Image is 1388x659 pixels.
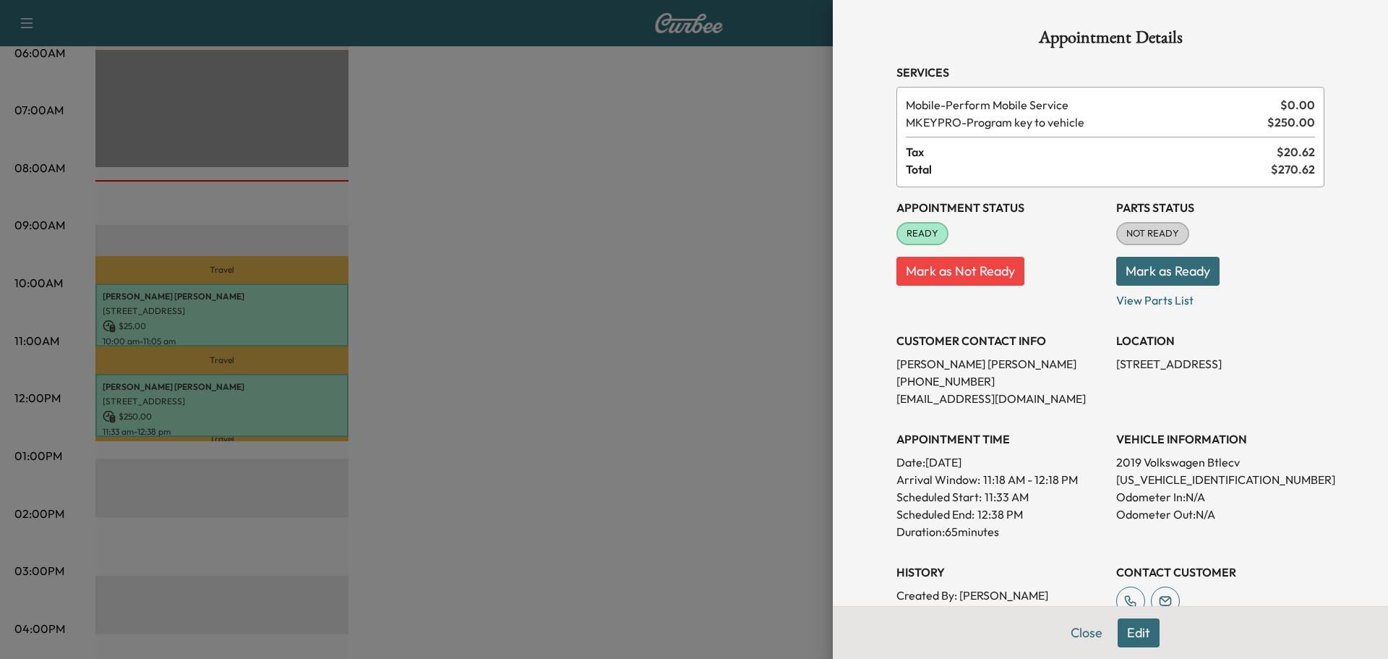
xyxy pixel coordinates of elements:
p: [PERSON_NAME] [PERSON_NAME] [896,355,1105,373]
p: Duration: 65 minutes [896,523,1105,540]
p: 11:33 AM [985,488,1029,506]
span: Perform Mobile Service [906,96,1275,114]
p: Scheduled Start: [896,488,982,506]
span: READY [898,226,947,241]
span: $ 20.62 [1277,143,1315,161]
h3: History [896,564,1105,581]
button: Edit [1118,618,1160,647]
button: Mark as Not Ready [896,257,1024,286]
p: Odometer Out: N/A [1116,506,1324,523]
p: [PHONE_NUMBER] [896,373,1105,390]
p: 2019 Volkswagen Btlecv [1116,454,1324,471]
p: [STREET_ADDRESS] [1116,355,1324,373]
h3: Appointment Status [896,199,1105,216]
span: $ 250.00 [1267,114,1315,131]
button: Mark as Ready [1116,257,1220,286]
h3: Services [896,64,1324,81]
span: Tax [906,143,1277,161]
h3: Parts Status [1116,199,1324,216]
h3: VEHICLE INFORMATION [1116,430,1324,448]
p: Created By : [PERSON_NAME] [896,587,1105,604]
span: Program key to vehicle [906,114,1261,131]
h3: CONTACT CUSTOMER [1116,564,1324,581]
p: Scheduled End: [896,506,974,523]
p: [EMAIL_ADDRESS][DOMAIN_NAME] [896,390,1105,407]
span: 11:18 AM - 12:18 PM [983,471,1078,488]
span: NOT READY [1118,226,1188,241]
button: Close [1061,618,1112,647]
p: [US_VEHICLE_IDENTIFICATION_NUMBER] [1116,471,1324,488]
p: Odometer In: N/A [1116,488,1324,506]
p: Date: [DATE] [896,454,1105,471]
h3: CUSTOMER CONTACT INFO [896,332,1105,349]
h3: LOCATION [1116,332,1324,349]
span: $ 0.00 [1280,96,1315,114]
p: View Parts List [1116,286,1324,309]
h1: Appointment Details [896,29,1324,52]
p: Created At : [DATE] 7:26:33 AM [896,604,1105,621]
p: 12:38 PM [977,506,1023,523]
span: $ 270.62 [1271,161,1315,178]
h3: APPOINTMENT TIME [896,430,1105,448]
span: Total [906,161,1271,178]
p: Arrival Window: [896,471,1105,488]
